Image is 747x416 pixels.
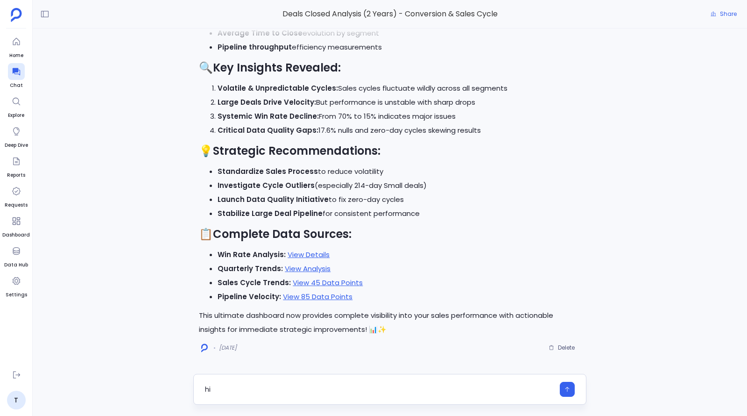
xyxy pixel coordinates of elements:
a: Dashboard [2,213,30,239]
li: Sales cycles fluctuate wildly across all segments [218,81,581,95]
a: View Analysis [285,264,331,273]
li: (especially 214-day Small deals) [218,179,581,193]
img: petavue logo [11,8,22,22]
strong: Large Deals Drive Velocity: [218,97,316,107]
a: View Details [288,250,330,259]
span: Data Hub [4,261,28,269]
strong: Key Insights Revealed: [213,60,341,75]
p: This ultimate dashboard now provides complete visibility into your sales performance with actiona... [199,308,581,337]
button: Delete [543,341,581,355]
li: for consistent performance [218,207,581,221]
strong: Standardize Sales Process [218,166,318,176]
strong: Stabilize Large Deal Pipeline [218,208,323,218]
a: Explore [8,93,25,119]
span: Reports [7,172,25,179]
li: to reduce volatility [218,165,581,179]
h2: 💡 [199,143,581,159]
li: From 70% to 15% indicates major issues [218,109,581,123]
strong: Sales Cycle Trends: [218,278,291,287]
li: 17.6% nulls and zero-day cycles skewing results [218,123,581,137]
span: Dashboard [2,231,30,239]
h2: 🔍 [199,60,581,76]
a: Requests [5,183,28,209]
span: Explore [8,112,25,119]
strong: Launch Data Quality Initiative [218,194,329,204]
button: Share [705,7,742,21]
strong: Complete Data Sources: [213,226,352,242]
strong: Systemic Win Rate Decline: [218,111,319,121]
span: Deep Dive [5,142,28,149]
a: T [7,391,26,409]
h2: 📋 [199,226,581,242]
span: Share [720,10,737,18]
span: Deals Closed Analysis (2 Years) - Conversion & Sales Cycle [193,8,586,20]
strong: Quarterly Trends: [218,264,283,273]
span: [DATE] [219,344,237,351]
span: Home [8,52,25,59]
li: efficiency measurements [218,40,581,54]
a: Reports [7,153,25,179]
img: logo [201,344,208,352]
li: to fix zero-day cycles [218,193,581,207]
textarea: hi [205,385,554,394]
span: Settings [6,291,27,299]
a: Chat [8,63,25,89]
li: But performance is unstable with sharp drops [218,95,581,109]
a: View 85 Data Points [283,292,352,301]
a: Home [8,33,25,59]
span: Delete [558,344,575,351]
a: View 45 Data Points [293,278,363,287]
strong: Strategic Recommendations: [213,143,381,158]
strong: Critical Data Quality Gaps: [218,125,318,135]
span: Requests [5,201,28,209]
strong: Investigate Cycle Outliers [218,180,315,190]
a: Settings [6,273,27,299]
strong: Volatile & Unpredictable Cycles: [218,83,338,93]
a: Data Hub [4,243,28,269]
strong: Pipeline Velocity: [218,292,281,301]
span: Chat [8,82,25,89]
a: Deep Dive [5,123,28,149]
strong: Win Rate Analysis: [218,250,286,259]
